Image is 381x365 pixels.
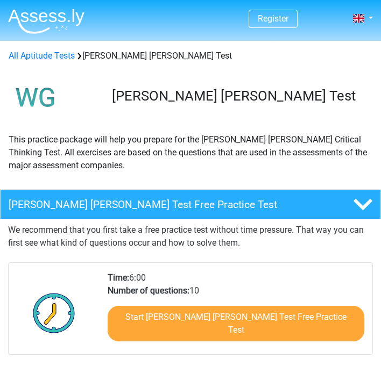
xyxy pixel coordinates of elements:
[258,13,288,24] a: Register
[27,286,81,340] img: Clock
[4,49,377,62] div: [PERSON_NAME] [PERSON_NAME] Test
[108,273,129,283] b: Time:
[8,189,373,219] a: [PERSON_NAME] [PERSON_NAME] Test Free Practice Test
[9,71,63,125] img: watson glaser test
[8,224,373,249] p: We recommend that you first take a free practice test without time pressure. That way you can fir...
[9,198,309,211] h4: [PERSON_NAME] [PERSON_NAME] Test Free Practice Test
[8,9,84,34] img: Assessly
[9,133,372,172] p: This practice package will help you prepare for the [PERSON_NAME] [PERSON_NAME] Critical Thinking...
[9,51,75,61] a: All Aptitude Tests
[108,306,364,341] a: Start [PERSON_NAME] [PERSON_NAME] Test Free Practice Test
[100,271,372,354] div: 6:00 10
[112,88,364,104] h3: [PERSON_NAME] [PERSON_NAME] Test
[108,285,189,296] b: Number of questions:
